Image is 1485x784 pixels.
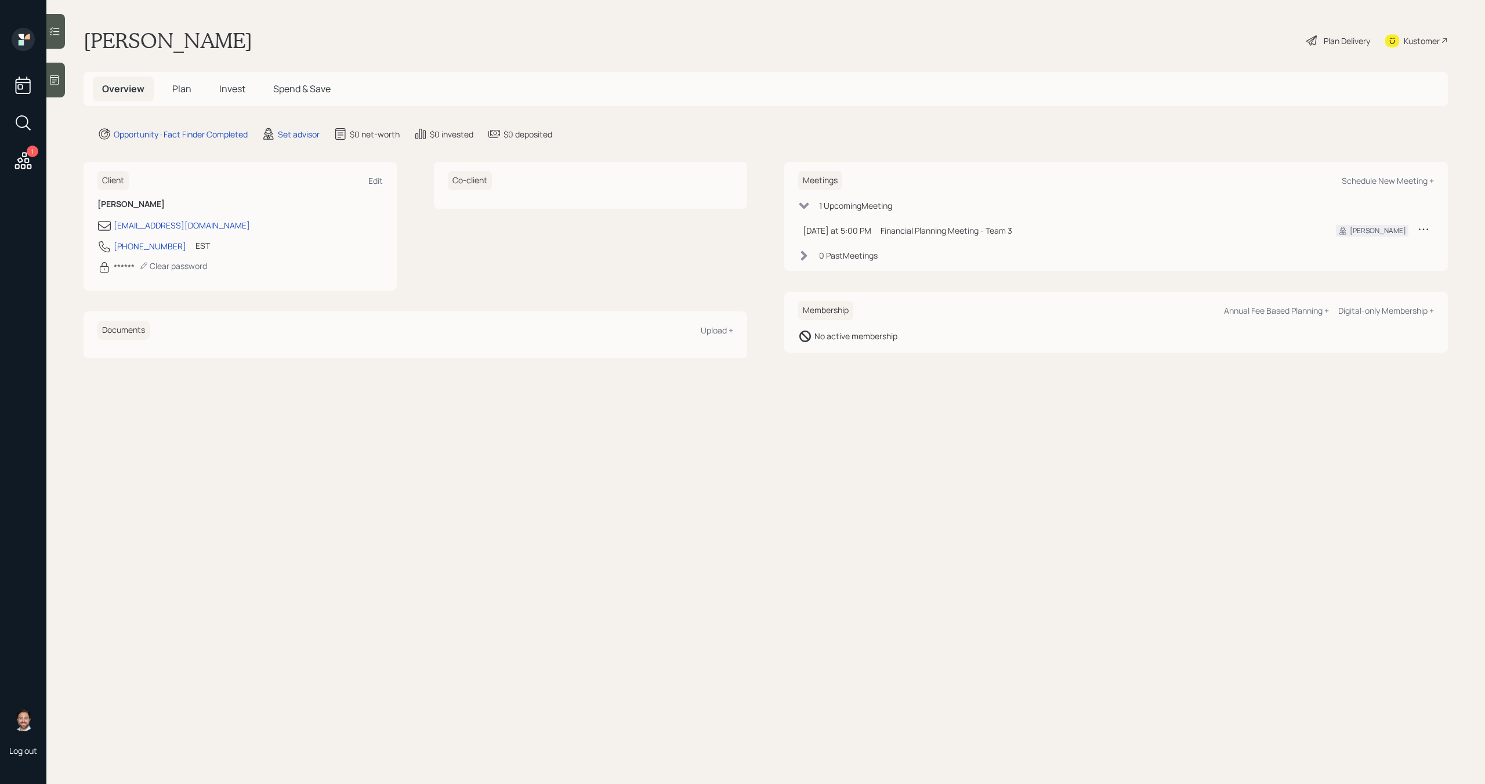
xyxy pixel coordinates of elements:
div: $0 deposited [504,128,552,140]
div: Clear password [139,260,207,271]
h6: [PERSON_NAME] [97,199,383,209]
div: Schedule New Meeting + [1342,175,1434,186]
h1: [PERSON_NAME] [84,28,252,53]
span: Plan [172,82,191,95]
div: Kustomer [1404,35,1440,47]
div: 1 Upcoming Meeting [819,199,892,212]
div: $0 net-worth [350,128,400,140]
div: Edit [368,175,383,186]
div: Log out [9,745,37,756]
h6: Meetings [798,171,842,190]
div: 0 Past Meeting s [819,249,878,262]
div: [DATE] at 5:00 PM [803,224,871,237]
span: Spend & Save [273,82,331,95]
h6: Co-client [448,171,492,190]
div: 1 [27,146,38,157]
h6: Documents [97,321,150,340]
h6: Membership [798,301,853,320]
span: Invest [219,82,245,95]
div: Financial Planning Meeting - Team 3 [881,224,1317,237]
div: [EMAIL_ADDRESS][DOMAIN_NAME] [114,219,250,231]
div: Opportunity · Fact Finder Completed [114,128,248,140]
h6: Client [97,171,129,190]
div: No active membership [814,330,897,342]
img: michael-russo-headshot.png [12,708,35,731]
div: $0 invested [430,128,473,140]
div: Annual Fee Based Planning + [1224,305,1329,316]
span: Overview [102,82,144,95]
div: Set advisor [278,128,320,140]
div: Upload + [701,325,733,336]
div: Digital-only Membership + [1338,305,1434,316]
div: Plan Delivery [1324,35,1370,47]
div: [PERSON_NAME] [1350,226,1406,236]
div: [PHONE_NUMBER] [114,240,186,252]
div: EST [195,239,210,252]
